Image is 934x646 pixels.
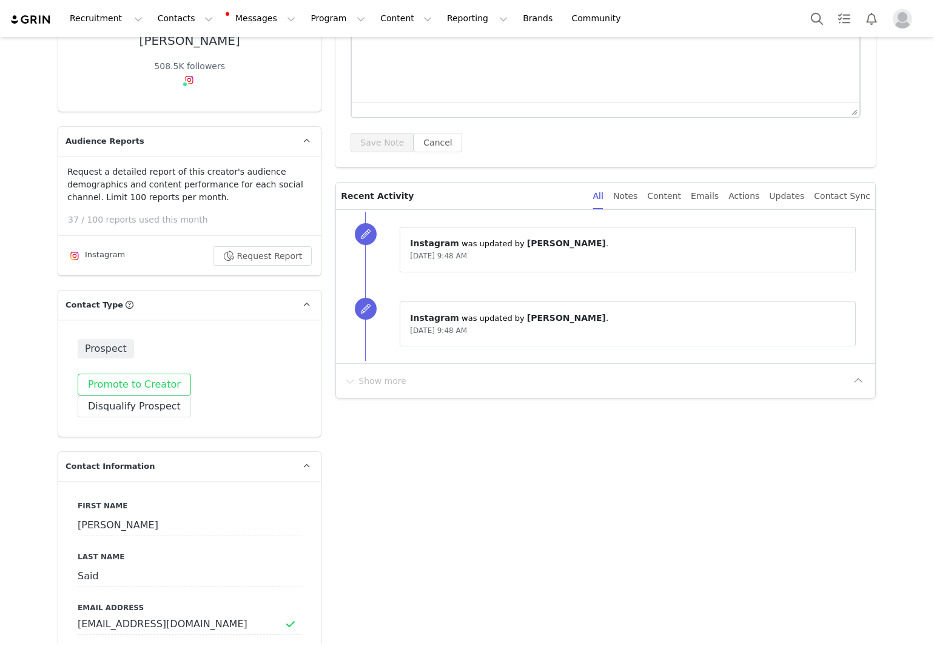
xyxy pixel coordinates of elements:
[593,183,603,210] div: All
[893,9,912,29] img: placeholder-profile.jpg
[78,602,301,613] label: Email Address
[769,183,804,210] div: Updates
[78,395,191,417] button: Disqualify Prospect
[410,312,845,325] p: ⁨ ⁩ was updated by ⁨ ⁩.
[410,313,459,323] span: Instagram
[154,60,225,73] div: 508.5K followers
[351,133,414,152] button: Save Note
[303,5,372,32] button: Program
[410,326,467,335] span: [DATE] 9:48 AM
[139,34,240,48] div: [PERSON_NAME]
[62,5,150,32] button: Recruitment
[341,183,583,209] p: Recent Activity
[831,5,858,32] a: Tasks
[70,251,79,261] img: instagram.svg
[858,5,885,32] button: Notifications
[373,5,439,32] button: Content
[691,183,719,210] div: Emails
[804,5,830,32] button: Search
[66,135,144,147] span: Audience Reports
[885,9,924,29] button: Profile
[67,249,125,263] div: Instagram
[66,299,123,311] span: Contact Type
[10,14,52,25] img: grin logo
[527,313,606,323] span: [PERSON_NAME]
[440,5,515,32] button: Reporting
[68,214,321,226] p: 37 / 100 reports used this month
[78,613,301,635] input: Email Address
[728,183,759,210] div: Actions
[410,237,845,250] p: ⁨ ⁩ was updated by ⁨ ⁩.
[78,339,134,358] span: Prospect
[414,133,462,152] button: Cancel
[78,551,301,562] label: Last Name
[565,5,634,32] a: Community
[613,183,637,210] div: Notes
[410,252,467,260] span: [DATE] 9:48 AM
[66,460,155,473] span: Contact Information
[647,183,681,210] div: Content
[410,238,459,248] span: Instagram
[78,374,191,395] button: Promote to Creator
[343,371,407,391] button: Show more
[67,166,312,204] p: Request a detailed report of this creator's audience demographics and content performance for eac...
[213,246,312,266] button: Request Report
[184,75,194,85] img: instagram.svg
[516,5,563,32] a: Brands
[78,500,301,511] label: First Name
[150,5,220,32] button: Contacts
[847,103,859,117] div: Press the Up and Down arrow keys to resize the editor.
[221,5,303,32] button: Messages
[527,238,606,248] span: [PERSON_NAME]
[814,183,870,210] div: Contact Sync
